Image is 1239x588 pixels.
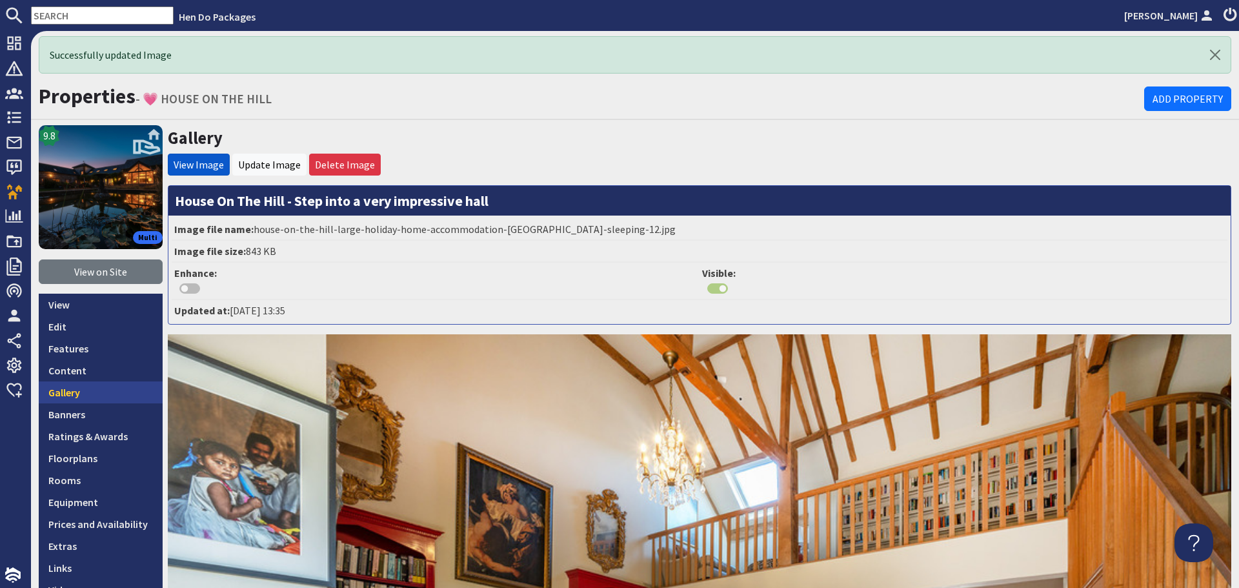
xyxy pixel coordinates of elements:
[174,267,217,279] strong: Enhance:
[5,567,21,583] img: staytech_i_w-64f4e8e9ee0a9c174fd5317b4b171b261742d2d393467e5bdba4413f4f884c10.svg
[31,6,174,25] input: SEARCH
[39,294,163,316] a: View
[39,491,163,513] a: Equipment
[39,513,163,535] a: Prices and Availability
[168,186,1231,216] h3: House On The Hill - Step into a very impressive hall
[39,535,163,557] a: Extras
[238,158,301,171] a: Update Image
[172,300,1227,321] li: [DATE] 13:35
[39,381,163,403] a: Gallery
[39,316,163,338] a: Edit
[168,127,223,148] a: Gallery
[39,338,163,360] a: Features
[174,245,246,258] strong: Image file size:
[174,158,224,171] a: View Image
[39,447,163,469] a: Floorplans
[39,36,1231,74] div: Successfully updated Image
[1124,8,1216,23] a: [PERSON_NAME]
[702,267,736,279] strong: Visible:
[179,10,256,23] a: Hen Do Packages
[174,223,254,236] strong: Image file name:
[39,360,163,381] a: Content
[1144,86,1231,111] a: Add Property
[39,403,163,425] a: Banners
[39,125,163,249] a: 💗 HOUSE ON THE HILL's icon9.8Multi
[174,304,230,317] strong: Updated at:
[39,259,163,284] a: View on Site
[133,231,163,244] span: Multi
[172,219,1227,241] li: house-on-the-hill-large-holiday-home-accommodation-[GEOGRAPHIC_DATA]-sleeping-12.jpg
[39,125,163,249] img: 💗 HOUSE ON THE HILL's icon
[315,158,375,171] a: Delete Image
[39,83,136,109] a: Properties
[1174,523,1213,562] iframe: Toggle Customer Support
[136,91,272,106] small: - 💗 HOUSE ON THE HILL
[39,469,163,491] a: Rooms
[172,241,1227,263] li: 843 KB
[39,425,163,447] a: Ratings & Awards
[39,557,163,579] a: Links
[43,128,55,143] span: 9.8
